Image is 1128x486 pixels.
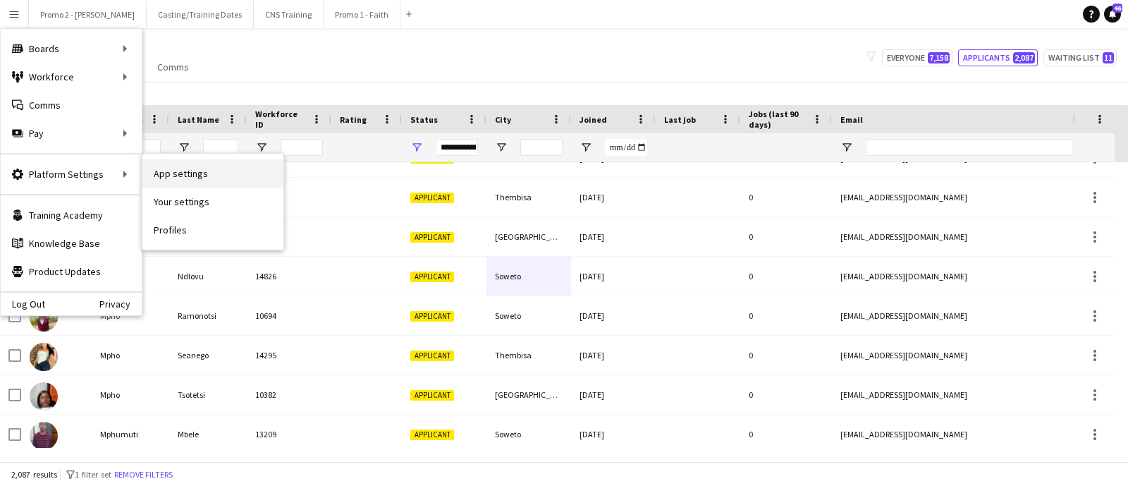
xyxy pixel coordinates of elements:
[247,336,331,375] div: 14295
[1,229,142,257] a: Knowledge Base
[254,1,324,28] button: CNS Training
[178,141,190,154] button: Open Filter Menu
[571,375,656,414] div: [DATE]
[169,257,247,296] div: Ndlovu
[740,296,832,335] div: 0
[92,375,169,414] div: Mpho
[1043,49,1117,66] button: Waiting list11
[571,415,656,454] div: [DATE]
[169,415,247,454] div: Mbele
[410,193,454,203] span: Applicant
[571,178,656,217] div: [DATE]
[1103,52,1114,63] span: 11
[832,217,1114,256] div: [EMAIL_ADDRESS][DOMAIN_NAME]
[832,296,1114,335] div: [EMAIL_ADDRESS][DOMAIN_NAME]
[247,296,331,335] div: 10694
[749,109,807,130] span: Jobs (last 90 days)
[486,336,571,375] div: Thembisa
[1,91,142,119] a: Comms
[125,139,161,156] input: First Name Filter Input
[571,336,656,375] div: [DATE]
[1,257,142,286] a: Product Updates
[882,49,952,66] button: Everyone7,158
[1,63,142,91] div: Workforce
[571,296,656,335] div: [DATE]
[157,61,189,73] span: Comms
[147,1,254,28] button: Casting/Training Dates
[928,52,950,63] span: 7,158
[30,382,58,411] img: Mpho Tsotetsi
[740,257,832,296] div: 0
[840,114,863,125] span: Email
[1,298,45,310] a: Log Out
[495,141,508,154] button: Open Filter Menu
[580,114,607,125] span: Joined
[605,139,647,156] input: Joined Filter Input
[203,139,238,156] input: Last Name Filter Input
[840,141,853,154] button: Open Filter Menu
[169,375,247,414] div: Tsotetsi
[1,35,142,63] div: Boards
[169,296,247,335] div: Ramonotsi
[740,217,832,256] div: 0
[142,216,283,244] a: Profiles
[520,139,563,156] input: City Filter Input
[832,375,1114,414] div: [EMAIL_ADDRESS][DOMAIN_NAME]
[486,296,571,335] div: Soweto
[1,201,142,229] a: Training Academy
[1013,52,1035,63] span: 2,087
[247,415,331,454] div: 13209
[571,257,656,296] div: [DATE]
[169,336,247,375] div: Seanego
[580,141,592,154] button: Open Filter Menu
[410,430,454,440] span: Applicant
[740,178,832,217] div: 0
[866,139,1105,156] input: Email Filter Input
[1112,4,1122,13] span: 46
[410,311,454,322] span: Applicant
[92,415,169,454] div: Mphumuti
[247,257,331,296] div: 14826
[152,58,195,76] a: Comms
[142,188,283,216] a: Your settings
[410,114,438,125] span: Status
[410,141,423,154] button: Open Filter Menu
[247,375,331,414] div: 10382
[486,375,571,414] div: [GEOGRAPHIC_DATA]
[486,415,571,454] div: Soweto
[142,159,283,188] a: App settings
[486,178,571,217] div: Thembisa
[571,217,656,256] div: [DATE]
[958,49,1038,66] button: Applicants2,087
[410,272,454,282] span: Applicant
[30,303,58,332] img: Mpho Ramonotsi
[664,114,696,125] span: Last job
[832,178,1114,217] div: [EMAIL_ADDRESS][DOMAIN_NAME]
[832,415,1114,454] div: [EMAIL_ADDRESS][DOMAIN_NAME]
[1,160,142,188] div: Platform Settings
[92,336,169,375] div: Mpho
[1104,6,1121,23] a: 46
[740,336,832,375] div: 0
[740,375,832,414] div: 0
[832,257,1114,296] div: [EMAIL_ADDRESS][DOMAIN_NAME]
[324,1,400,28] button: Promo 1 - Faith
[178,114,219,125] span: Last Name
[340,114,367,125] span: Rating
[75,469,111,480] span: 1 filter set
[410,390,454,401] span: Applicant
[111,467,176,482] button: Remove filters
[410,232,454,243] span: Applicant
[410,351,454,361] span: Applicant
[1,119,142,147] div: Pay
[495,114,511,125] span: City
[255,109,306,130] span: Workforce ID
[30,343,58,371] img: Mpho Seanego
[247,217,331,256] div: 13049
[30,422,58,450] img: Mphumuti Mbele
[486,257,571,296] div: Soweto
[255,141,268,154] button: Open Filter Menu
[247,178,331,217] div: 10793
[740,415,832,454] div: 0
[281,139,323,156] input: Workforce ID Filter Input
